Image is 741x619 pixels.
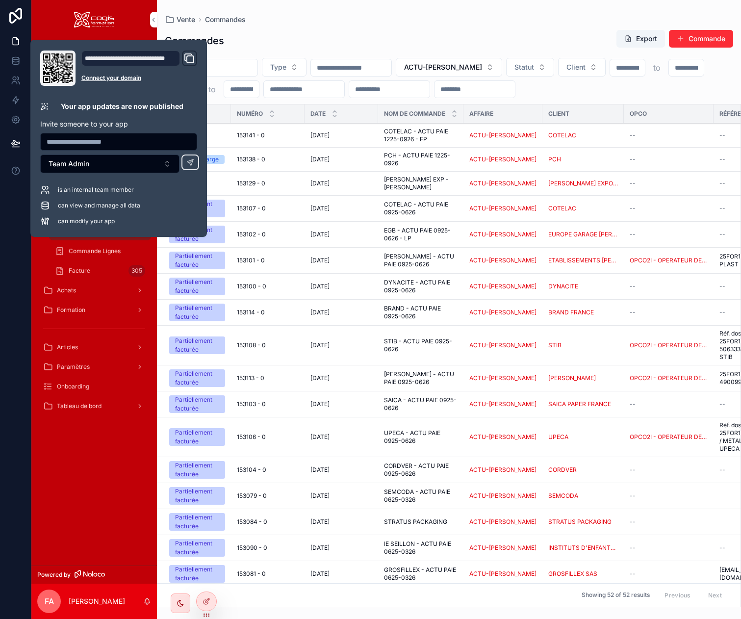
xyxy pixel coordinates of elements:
a: SAICA PAPER FRANCE [548,400,611,408]
a: ACTU-[PERSON_NAME] [469,544,537,552]
a: EUROPE GARAGE [PERSON_NAME] [548,231,618,238]
a: STRATUS PACKAGING [548,518,612,526]
div: Partiellement facturée [175,252,219,269]
a: [PERSON_NAME] [548,374,596,382]
span: -- [719,466,725,474]
a: Commande Lignes [49,242,151,260]
a: Partiellement facturée [169,369,225,387]
a: 153113 - 0 [237,374,299,382]
a: BRAND - ACTU PAIE 0925-0626 [384,305,458,320]
span: -- [630,155,636,163]
a: [PERSON_NAME] EXPORT [548,180,618,187]
a: ACTU-[PERSON_NAME] [469,341,537,349]
a: STIB - ACTU PAIE 0925-0626 [384,337,458,353]
a: Achats [37,282,151,299]
span: Paramètres [57,363,90,371]
a: UPECA [548,433,618,441]
a: 153138 - 0 [237,155,299,163]
a: Powered by [31,566,157,584]
a: ACTU-[PERSON_NAME] [469,374,537,382]
span: Vente [177,15,195,25]
span: 153141 - 0 [237,131,265,139]
span: -- [719,155,725,163]
a: [DATE] [310,257,372,264]
span: UPECA [548,433,568,441]
a: 153104 - 0 [237,466,299,474]
span: [DATE] [310,544,330,552]
span: -- [630,231,636,238]
span: IE SEILLON - ACTU PAIE 0625-0326 [384,540,458,556]
a: ACTU-[PERSON_NAME] [469,155,537,163]
span: [DATE] [310,309,330,316]
a: ACTU-[PERSON_NAME] [469,180,537,187]
span: ACTU-[PERSON_NAME] [469,309,537,316]
a: Paramètres [37,358,151,376]
span: ACTU-[PERSON_NAME] [469,492,537,500]
button: Select Button [558,58,606,77]
span: [DATE] [310,341,330,349]
span: INSTITUTS D'ENFANTS [PERSON_NAME] [548,544,618,552]
span: ACTU-[PERSON_NAME] [469,400,537,408]
span: [DATE] [310,492,330,500]
a: [DATE] [310,466,372,474]
span: -- [630,180,636,187]
a: OPCO2I - OPERATEUR DE COMPETENCES INTERINDUSTRIEL [630,433,708,441]
span: Articles [57,343,78,351]
span: -- [630,544,636,552]
a: -- [630,518,708,526]
a: SEMCODA [548,492,578,500]
a: PCH [548,155,618,163]
a: COTELAC [548,205,618,212]
div: Partiellement facturée [175,336,219,354]
a: [DATE] [310,283,372,290]
a: Partiellement facturée [169,461,225,479]
span: ACTU-[PERSON_NAME] [469,131,537,139]
button: Select Button [506,58,554,77]
span: ACTU-[PERSON_NAME] [404,62,482,72]
span: -- [630,131,636,139]
a: COTELAC - ACTU PAIE 1225-0926 - FP [384,128,458,143]
a: Partiellement facturée [169,539,225,557]
a: -- [630,400,708,408]
span: [DATE] [310,433,330,441]
a: Partiellement facturée [169,428,225,446]
a: [DATE] [310,492,372,500]
a: Partiellement facturée [169,278,225,295]
a: UPECA - ACTU PAIE 0925-0626 [384,429,458,445]
span: Team Admin [49,159,89,169]
a: COTELAC [548,205,576,212]
span: 153106 - 0 [237,433,266,441]
a: Partiellement facturée [169,565,225,583]
a: CORDVER [548,466,618,474]
span: 153104 - 0 [237,466,266,474]
a: [DATE] [310,433,372,441]
a: 153101 - 0 [237,257,299,264]
a: 153141 - 0 [237,131,299,139]
span: Statut [514,62,534,72]
div: Partiellement facturée [175,304,219,321]
a: EGB - ACTU PAIE 0925-0626 - LP [384,227,458,242]
span: 153101 - 0 [237,257,265,264]
span: 153107 - 0 [237,205,266,212]
a: [PERSON_NAME] - ACTU PAIE 0925-0626 [384,253,458,268]
span: Formation [57,306,85,314]
a: ACTU-[PERSON_NAME] [469,433,537,441]
a: 153107 - 0 [237,205,299,212]
a: ACTU-[PERSON_NAME] [469,205,537,212]
span: PCH - ACTU PAIE 1225-0926 [384,152,458,167]
span: -- [719,180,725,187]
a: Tableau de bord [37,397,151,415]
span: -- [719,205,725,212]
a: Formation [37,301,151,319]
span: 153113 - 0 [237,374,264,382]
a: ACTU-[PERSON_NAME] [469,231,537,238]
span: SAICA - ACTU PAIE 0925-0626 [384,396,458,412]
span: ACTU-[PERSON_NAME] [469,257,537,264]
